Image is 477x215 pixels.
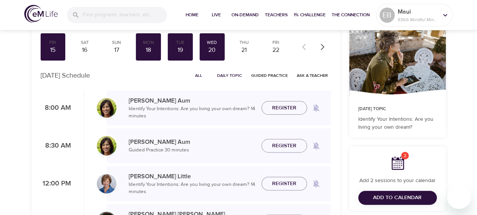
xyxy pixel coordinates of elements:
[41,103,71,113] p: 8:00 AM
[83,7,167,23] input: Find programs, teachers, etc...
[266,39,285,46] div: Fri
[97,98,116,118] img: Alisha%20Aum%208-9-21.jpg
[203,46,222,55] div: 20
[297,72,328,79] span: Ask a Teacher
[107,46,126,55] div: 17
[190,72,208,79] span: All
[41,70,90,81] p: [DATE] Schedule
[129,96,255,105] p: [PERSON_NAME] Aum
[398,16,438,23] p: 8366 Mindful Minutes
[398,7,438,16] p: Maui
[107,39,126,46] div: Sun
[272,179,296,189] span: Register
[332,11,370,19] span: The Connection
[358,191,437,205] button: Add to Calendar
[358,177,437,185] p: Add 2 sessions to your calendar
[231,11,259,19] span: On-Demand
[97,136,116,156] img: Alisha%20Aum%208-9-21.jpg
[307,174,325,193] span: Remind me when a class goes live every Wednesday at 12:00 PM
[139,39,158,46] div: Mon
[41,179,71,189] p: 12:00 PM
[129,172,255,181] p: [PERSON_NAME] Little
[272,103,296,113] span: Register
[75,39,94,46] div: Sat
[401,152,409,159] span: 2
[214,70,245,81] button: Daily Topic
[261,101,307,115] button: Register
[171,39,190,46] div: Tue
[217,72,242,79] span: Daily Topic
[171,46,190,55] div: 19
[358,106,437,112] p: [DATE] Topic
[129,105,255,120] p: Identify Your Intentions: Are you living your own dream? · 14 minutes
[248,70,291,81] button: Guided Practice
[187,70,211,81] button: All
[261,177,307,191] button: Register
[294,11,326,19] span: 1% Challenge
[24,5,58,23] img: logo
[129,146,255,154] p: Guided Practice · 30 minutes
[294,70,331,81] button: Ask a Teacher
[183,11,201,19] span: Home
[373,193,422,203] span: Add to Calendar
[266,46,285,55] div: 22
[272,141,296,151] span: Register
[447,185,471,209] iframe: Button to launch messaging window
[44,46,63,55] div: 15
[379,8,395,23] div: EB
[235,46,253,55] div: 21
[44,39,63,46] div: Fri
[41,141,71,151] p: 8:30 AM
[129,137,255,146] p: [PERSON_NAME] Aum
[129,181,255,196] p: Identify Your Intentions: Are you living your own dream? · 14 minutes
[265,11,288,19] span: Teachers
[251,72,288,79] span: Guided Practice
[307,137,325,155] span: Remind me when a class goes live every Wednesday at 8:30 AM
[75,46,94,55] div: 16
[97,174,116,193] img: Kerry_Little_Headshot_min.jpg
[139,46,158,55] div: 18
[207,11,225,19] span: Live
[203,39,222,46] div: Wed
[261,139,307,153] button: Register
[235,39,253,46] div: Thu
[358,115,437,131] p: Identify Your Intentions: Are you living your own dream?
